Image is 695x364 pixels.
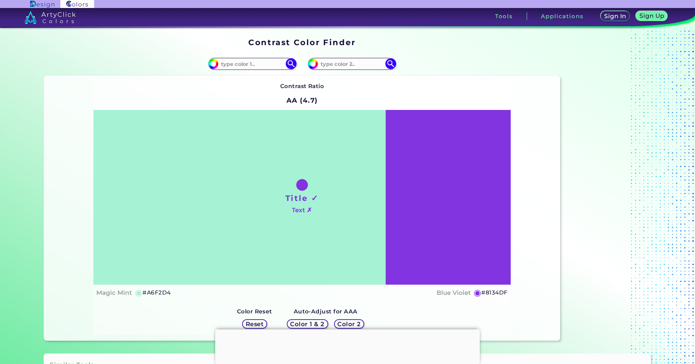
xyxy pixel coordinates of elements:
h2: AA (4.7) [283,92,321,108]
h5: ◉ [474,288,482,297]
h1: Title ✓ [285,193,319,203]
h5: ◉ [135,288,143,297]
strong: Color Reset [237,308,272,315]
a: Sign Up [637,11,667,21]
input: type color 2.. [318,59,386,69]
img: icon search [385,58,396,69]
h5: Reset [246,321,263,327]
h4: Text ✗ [292,205,312,215]
h3: Tools [495,13,513,19]
a: Sign In [602,11,629,21]
iframe: Advertisement [215,329,480,362]
h5: Sign In [605,13,626,19]
h5: Sign Up [640,13,664,19]
input: type color 1.. [218,59,286,69]
strong: Auto-Adjust for AAA [294,308,358,315]
h5: #A6F2D4 [142,288,170,297]
img: icon search [286,58,297,69]
img: ArtyClick Design logo [30,1,55,8]
img: logo_artyclick_colors_white.svg [24,11,76,24]
h5: Color 2 [338,321,360,327]
strong: Contrast Ratio [280,83,324,90]
iframe: Advertisement [563,35,654,344]
h1: Contrast Color Finder [248,37,355,48]
h5: Color 1 & 2 [292,321,324,327]
h4: Magic Mint [96,288,132,298]
h4: Blue Violet [437,288,471,298]
h3: Applications [541,13,583,19]
h5: #8134DF [481,288,507,297]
